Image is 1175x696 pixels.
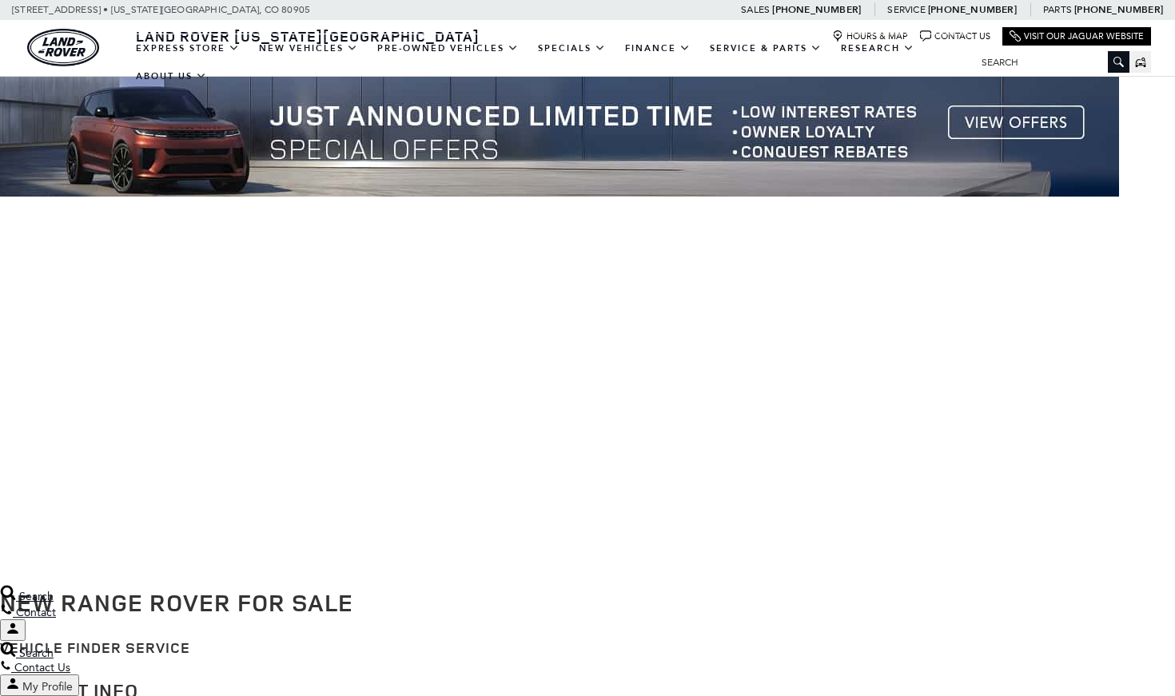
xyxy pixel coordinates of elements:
a: [STREET_ADDRESS] • [US_STATE][GEOGRAPHIC_DATA], CO 80905 [12,4,310,15]
span: My Profile [22,680,73,694]
span: Service [887,4,925,15]
nav: Main Navigation [126,34,970,90]
a: New Vehicles [249,34,368,62]
a: [PHONE_NUMBER] [928,3,1017,16]
a: Pre-Owned Vehicles [368,34,528,62]
span: Search [19,646,54,660]
a: Hours & Map [832,30,908,42]
a: Finance [615,34,700,62]
a: Visit Our Jaguar Website [1010,30,1144,42]
a: About Us [126,62,217,90]
a: Land Rover [US_STATE][GEOGRAPHIC_DATA] [126,26,489,46]
a: land-rover [27,29,99,66]
a: [PHONE_NUMBER] [1074,3,1163,16]
a: EXPRESS STORE [126,34,249,62]
span: Contact Us [14,661,70,674]
span: Sales [741,4,770,15]
a: Contact Us [920,30,990,42]
span: Land Rover [US_STATE][GEOGRAPHIC_DATA] [136,26,480,46]
a: [PHONE_NUMBER] [772,3,861,16]
a: Research [831,34,924,62]
a: Specials [528,34,615,62]
img: Land Rover [27,29,99,66]
a: Service & Parts [700,34,831,62]
span: Parts [1043,4,1072,15]
input: Search [970,53,1129,72]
